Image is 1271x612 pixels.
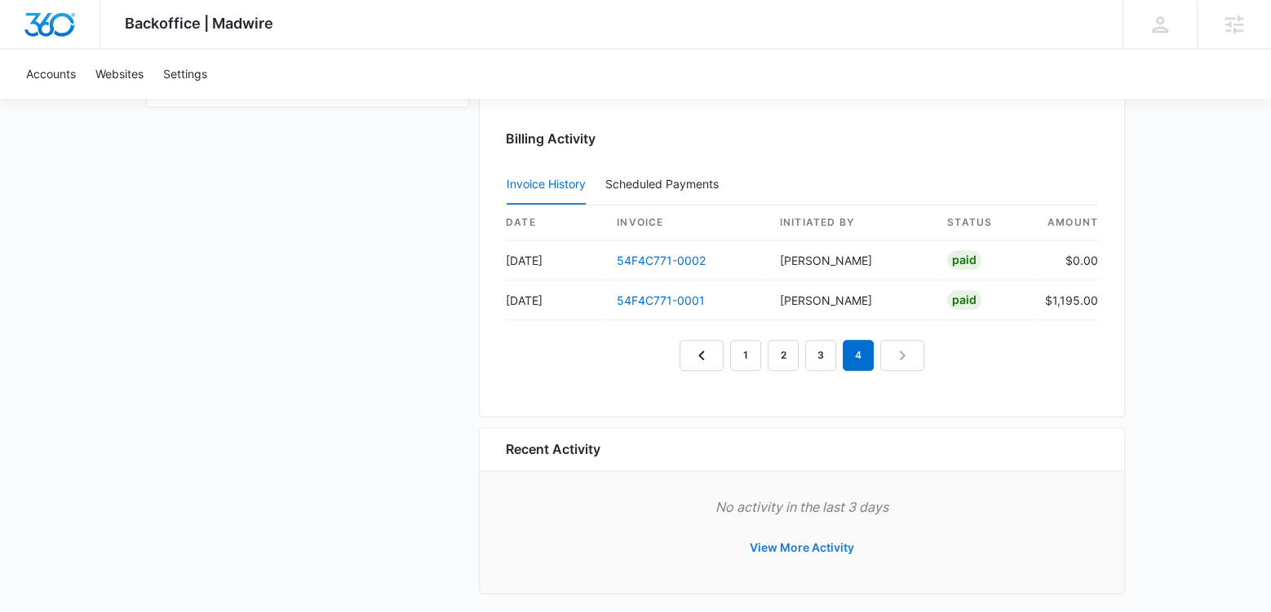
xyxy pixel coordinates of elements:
button: View More Activity [733,528,870,567]
a: Page 1 [730,340,761,371]
th: amount [1032,205,1098,240]
td: $0.00 [1032,240,1098,280]
h6: Recent Activity [506,439,600,459]
a: 54F4C771-0002 [617,253,706,267]
th: status [934,205,1032,240]
span: Backoffice | Madwire [125,15,273,32]
nav: Pagination [680,340,924,371]
td: [PERSON_NAME] [767,240,934,280]
td: [PERSON_NAME] [767,280,934,320]
a: 54F4C771-0001 [617,293,705,307]
a: Websites [86,49,153,99]
a: Page 2 [768,340,799,371]
a: Previous Page [680,340,724,371]
th: date [506,205,604,240]
a: Settings [153,49,217,99]
div: Paid [947,250,981,270]
h3: Billing Activity [506,129,1098,148]
th: invoice [604,205,767,240]
div: Paid [947,290,981,310]
a: Accounts [16,49,86,99]
td: [DATE] [506,240,604,280]
button: Invoice History [507,165,586,205]
div: Scheduled Payments [605,178,725,190]
em: 4 [843,340,874,371]
p: No activity in the last 3 days [506,497,1098,517]
a: Page 3 [805,340,836,371]
td: [DATE] [506,280,604,320]
td: $1,195.00 [1032,280,1098,320]
th: Initiated By [767,205,934,240]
